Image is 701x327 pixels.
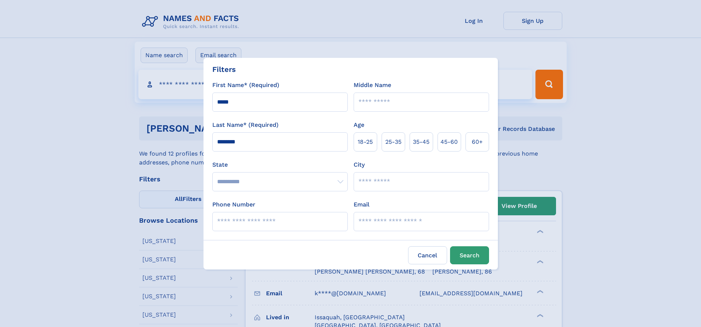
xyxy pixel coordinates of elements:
button: Search [450,246,489,264]
label: Last Name* (Required) [212,121,279,129]
span: 25‑35 [385,138,401,146]
span: 35‑45 [413,138,429,146]
label: Email [354,200,369,209]
span: 45‑60 [440,138,458,146]
span: 60+ [472,138,483,146]
label: First Name* (Required) [212,81,279,90]
div: Filters [212,64,236,75]
label: State [212,160,348,169]
label: Age [354,121,364,129]
label: City [354,160,365,169]
label: Cancel [408,246,447,264]
label: Phone Number [212,200,255,209]
label: Middle Name [354,81,391,90]
span: 18‑25 [358,138,373,146]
